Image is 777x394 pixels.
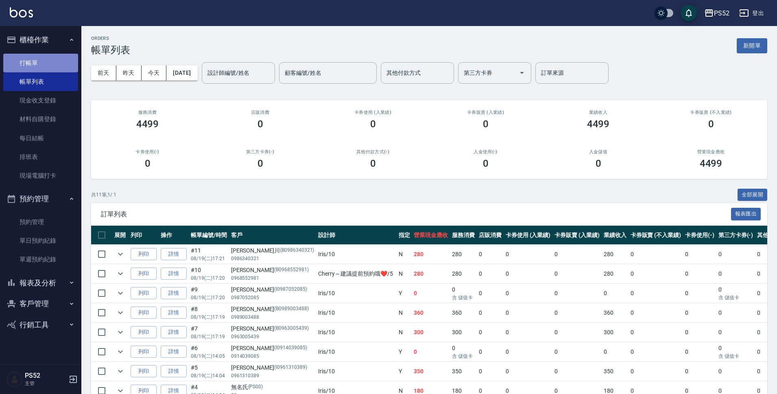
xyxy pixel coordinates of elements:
[477,342,504,361] td: 0
[439,110,532,115] h2: 卡券販賣 (入業績)
[629,303,683,322] td: 0
[131,248,157,261] button: 列印
[191,372,227,379] p: 08/19 (二) 14:04
[731,210,761,218] a: 報表匯出
[664,149,757,155] h2: 營業現金應收
[189,303,229,322] td: #8
[231,353,314,360] p: 0914039085
[737,38,767,53] button: 新開單
[602,245,629,264] td: 280
[629,323,683,342] td: 0
[189,362,229,381] td: #5
[504,323,553,342] td: 0
[316,362,396,381] td: Iris /10
[683,303,716,322] td: 0
[602,284,629,303] td: 0
[450,342,477,361] td: 0
[114,326,127,338] button: expand row
[129,226,159,245] th: 列印
[683,226,716,245] th: 卡券使用(-)
[7,371,23,387] img: Person
[450,362,477,381] td: 350
[504,284,553,303] td: 0
[274,266,308,274] p: (B0968552981)
[112,226,129,245] th: 展開
[231,255,314,262] p: 0986340321
[683,362,716,381] td: 0
[189,245,229,264] td: #11
[552,362,602,381] td: 0
[248,383,263,392] p: (PS00)
[477,245,504,264] td: 0
[114,268,127,280] button: expand row
[101,149,194,155] h2: 卡券使用(-)
[316,323,396,342] td: Iris /10
[552,149,645,155] h2: 入金儲值
[114,307,127,319] button: expand row
[231,285,314,294] div: [PERSON_NAME]
[731,208,761,220] button: 報表匯出
[231,305,314,313] div: [PERSON_NAME]
[316,245,396,264] td: Iris /10
[3,314,78,335] button: 行銷工具
[412,303,450,322] td: 360
[326,149,419,155] h2: 其他付款方式(-)
[189,323,229,342] td: #7
[683,342,716,361] td: 0
[3,213,78,231] a: 預約管理
[131,268,157,280] button: 列印
[229,226,316,245] th: 客戶
[3,110,78,128] a: 材料自購登錄
[189,264,229,283] td: #10
[412,342,450,361] td: 0
[737,41,767,49] a: 新開單
[477,303,504,322] td: 0
[397,284,412,303] td: Y
[602,323,629,342] td: 300
[602,362,629,381] td: 350
[450,264,477,283] td: 280
[161,326,187,339] a: 詳情
[629,342,683,361] td: 0
[450,226,477,245] th: 服務消費
[716,284,755,303] td: 0
[738,189,768,201] button: 全部展開
[161,248,187,261] a: 詳情
[114,248,127,260] button: expand row
[3,272,78,294] button: 報表及分析
[736,6,767,21] button: 登出
[552,245,602,264] td: 0
[316,303,396,322] td: Iris /10
[3,166,78,185] a: 現場電腦打卡
[716,303,755,322] td: 0
[552,284,602,303] td: 0
[683,245,716,264] td: 0
[3,72,78,91] a: 帳單列表
[504,362,553,381] td: 0
[716,323,755,342] td: 0
[552,110,645,115] h2: 業績收入
[452,353,475,360] p: 含 儲值卡
[483,158,489,169] h3: 0
[701,5,733,22] button: PS52
[552,342,602,361] td: 0
[700,158,722,169] h3: 4499
[131,287,157,300] button: 列印
[326,110,419,115] h2: 卡券使用 (入業績)
[3,29,78,50] button: 櫃檯作業
[91,44,130,56] h3: 帳單列表
[450,303,477,322] td: 360
[552,303,602,322] td: 0
[412,323,450,342] td: 300
[397,303,412,322] td: N
[131,307,157,319] button: 列印
[439,149,532,155] h2: 入金使用(-)
[397,362,412,381] td: Y
[718,294,753,301] p: 含 儲值卡
[161,365,187,378] a: 詳情
[412,362,450,381] td: 350
[552,323,602,342] td: 0
[412,284,450,303] td: 0
[515,66,528,79] button: Open
[716,264,755,283] td: 0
